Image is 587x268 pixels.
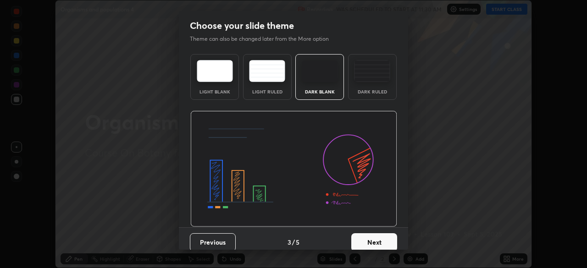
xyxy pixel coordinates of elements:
div: Light Ruled [249,89,286,94]
img: darkThemeBanner.d06ce4a2.svg [190,111,397,227]
img: darkRuledTheme.de295e13.svg [354,60,390,82]
div: Dark Ruled [354,89,391,94]
img: darkTheme.f0cc69e5.svg [302,60,338,82]
div: Light Blank [196,89,233,94]
h2: Choose your slide theme [190,20,294,32]
h4: 3 [288,237,291,247]
button: Previous [190,233,236,252]
img: lightTheme.e5ed3b09.svg [197,60,233,82]
img: lightRuledTheme.5fabf969.svg [249,60,285,82]
p: Theme can also be changed later from the More option [190,35,338,43]
div: Dark Blank [301,89,338,94]
h4: / [292,237,295,247]
button: Next [351,233,397,252]
h4: 5 [296,237,299,247]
